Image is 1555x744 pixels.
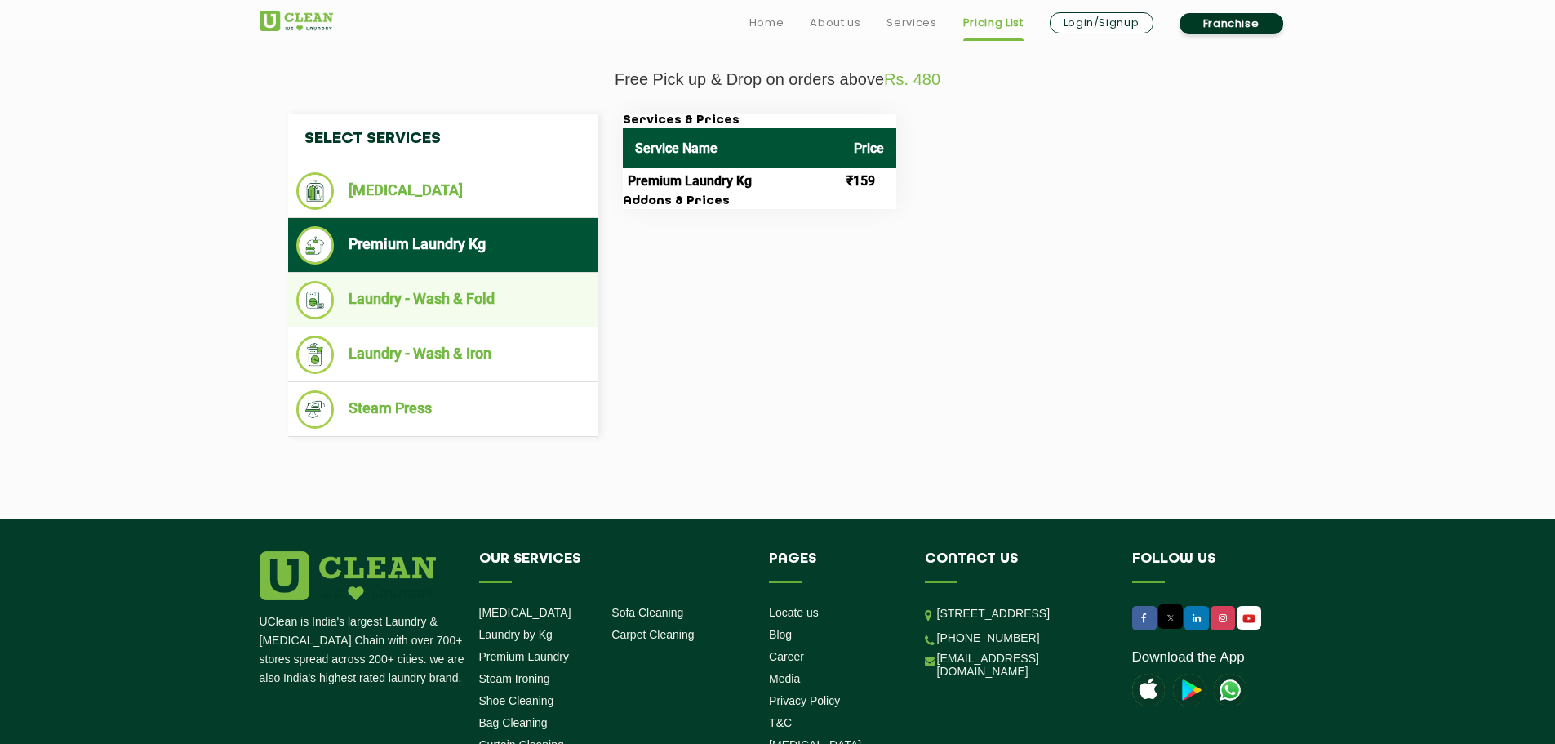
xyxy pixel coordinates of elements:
a: Franchise [1180,13,1283,34]
img: Laundry - Wash & Fold [296,281,335,319]
a: [PHONE_NUMBER] [937,631,1040,644]
a: Home [749,13,784,33]
th: Price [842,128,896,168]
a: [EMAIL_ADDRESS][DOMAIN_NAME] [937,652,1108,678]
img: UClean Laundry and Dry Cleaning [1238,610,1260,627]
h4: Our Services [479,551,745,582]
img: apple-icon.png [1132,674,1165,706]
img: UClean Laundry and Dry Cleaning [1214,674,1246,706]
th: Service Name [623,128,842,168]
p: Free Pick up & Drop on orders above [260,70,1296,89]
a: Bag Cleaning [479,716,548,729]
p: [STREET_ADDRESS] [937,604,1108,623]
a: Sofa Cleaning [611,606,683,619]
h4: Select Services [288,114,598,164]
img: Steam Press [296,390,335,429]
img: logo.png [260,551,436,600]
a: [MEDICAL_DATA] [479,606,571,619]
li: Premium Laundry Kg [296,226,590,265]
p: UClean is India's largest Laundry & [MEDICAL_DATA] Chain with over 700+ stores spread across 200+... [260,613,467,688]
a: Career [769,650,804,663]
a: About us [810,13,860,33]
a: Premium Laundry [479,650,570,663]
img: Premium Laundry Kg [296,226,335,265]
a: Blog [769,628,792,641]
a: Shoe Cleaning [479,694,554,707]
h3: Services & Prices [623,114,896,128]
a: Login/Signup [1050,12,1153,33]
img: Dry Cleaning [296,172,335,210]
li: Laundry - Wash & Fold [296,281,590,319]
a: Laundry by Kg [479,628,553,641]
h4: Pages [769,551,900,582]
h4: Contact us [925,551,1108,582]
h4: Follow us [1132,551,1276,582]
a: Locate us [769,606,819,619]
span: Rs. 480 [884,70,940,88]
h3: Addons & Prices [623,194,896,209]
a: Pricing List [963,13,1024,33]
li: Laundry - Wash & Iron [296,336,590,374]
img: UClean Laundry and Dry Cleaning [260,11,333,31]
li: [MEDICAL_DATA] [296,172,590,210]
a: Privacy Policy [769,694,840,707]
img: Laundry - Wash & Iron [296,336,335,374]
a: Carpet Cleaning [611,628,694,641]
a: Media [769,672,800,685]
img: playstoreicon.png [1173,674,1206,706]
a: Steam Ironing [479,672,550,685]
a: T&C [769,716,792,729]
a: Services [886,13,936,33]
li: Steam Press [296,390,590,429]
td: ₹159 [842,168,896,194]
td: Premium Laundry Kg [623,168,842,194]
a: Download the App [1132,649,1245,666]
